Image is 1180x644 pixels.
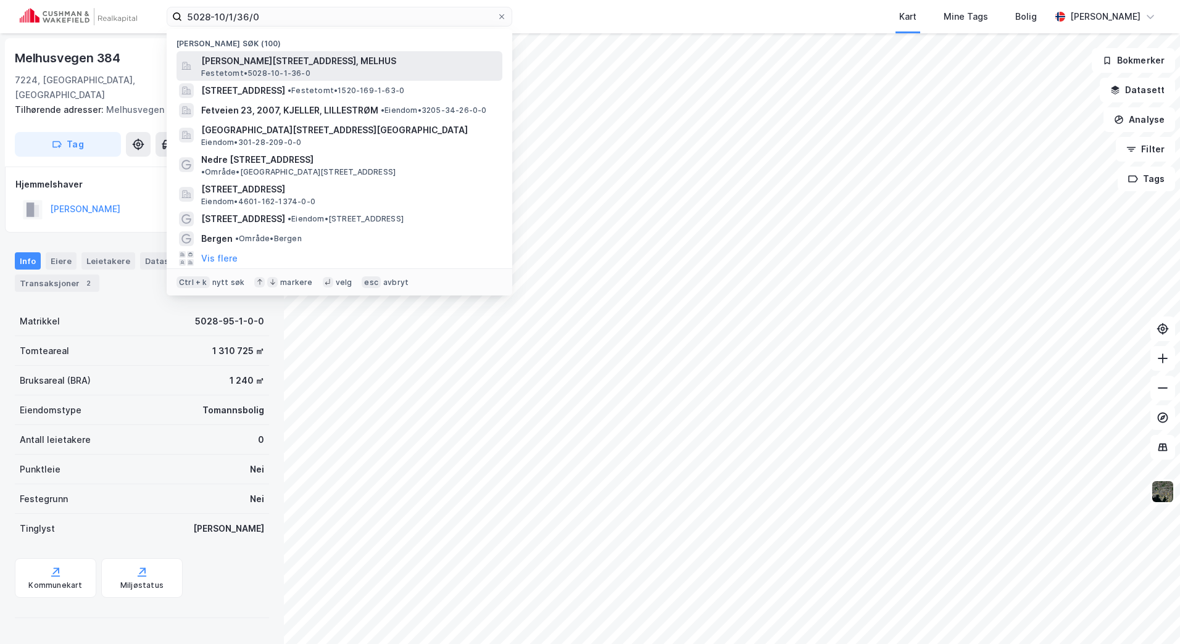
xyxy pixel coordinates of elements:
[177,276,210,289] div: Ctrl + k
[15,177,268,192] div: Hjemmelshaver
[381,105,384,115] span: •
[15,252,41,270] div: Info
[120,580,164,590] div: Miljøstatus
[201,167,205,176] span: •
[15,104,106,115] span: Tilhørende adresser:
[201,68,310,78] span: Festetomt • 5028-10-1-36-0
[201,54,497,68] span: [PERSON_NAME][STREET_ADDRESS], MELHUS
[383,278,409,287] div: avbryt
[20,432,91,447] div: Antall leietakere
[944,9,988,24] div: Mine Tags
[201,103,378,118] span: Fetveien 23, 2007, KJELLER, LILLESTRØM
[15,73,217,102] div: 7224, [GEOGRAPHIC_DATA], [GEOGRAPHIC_DATA]
[201,212,285,226] span: [STREET_ADDRESS]
[230,373,264,388] div: 1 240 ㎡
[381,105,487,115] span: Eiendom • 3205-34-26-0-0
[1015,9,1037,24] div: Bolig
[20,462,60,477] div: Punktleie
[336,278,352,287] div: velg
[193,521,264,536] div: [PERSON_NAME]
[201,231,233,246] span: Bergen
[250,462,264,477] div: Nei
[212,278,245,287] div: nytt søk
[201,251,238,266] button: Vis flere
[167,29,512,51] div: [PERSON_NAME] søk (100)
[288,86,291,95] span: •
[81,252,135,270] div: Leietakere
[1070,9,1141,24] div: [PERSON_NAME]
[20,373,91,388] div: Bruksareal (BRA)
[899,9,916,24] div: Kart
[1118,585,1180,644] iframe: Chat Widget
[20,8,137,25] img: cushman-wakefield-realkapital-logo.202ea83816669bd177139c58696a8fa1.svg
[235,234,302,244] span: Område • Bergen
[46,252,77,270] div: Eiere
[201,123,497,138] span: [GEOGRAPHIC_DATA][STREET_ADDRESS][GEOGRAPHIC_DATA]
[15,102,259,117] div: Melhusvegen 382
[362,276,381,289] div: esc
[15,48,123,68] div: Melhusvegen 384
[201,152,314,167] span: Nedre [STREET_ADDRESS]
[250,492,264,506] div: Nei
[288,214,404,224] span: Eiendom • [STREET_ADDRESS]
[212,344,264,358] div: 1 310 725 ㎡
[28,580,82,590] div: Kommunekart
[1151,480,1174,503] img: 9k=
[201,167,396,177] span: Område • [GEOGRAPHIC_DATA][STREET_ADDRESS]
[1103,107,1175,132] button: Analyse
[1118,167,1175,191] button: Tags
[182,7,497,26] input: Søk på adresse, matrikkel, gårdeiere, leietakere eller personer
[201,83,285,98] span: [STREET_ADDRESS]
[288,86,404,96] span: Festetomt • 1520-169-1-63-0
[1116,137,1175,162] button: Filter
[195,314,264,329] div: 5028-95-1-0-0
[140,252,186,270] div: Datasett
[288,214,291,223] span: •
[235,234,239,243] span: •
[20,314,60,329] div: Matrikkel
[201,138,301,147] span: Eiendom • 301-28-209-0-0
[1092,48,1175,73] button: Bokmerker
[15,132,121,157] button: Tag
[15,275,99,292] div: Transaksjoner
[202,403,264,418] div: Tomannsbolig
[1100,78,1175,102] button: Datasett
[201,182,497,197] span: [STREET_ADDRESS]
[201,197,315,207] span: Eiendom • 4601-162-1374-0-0
[1118,585,1180,644] div: Kontrollprogram for chat
[82,277,94,289] div: 2
[280,278,312,287] div: markere
[20,492,68,506] div: Festegrunn
[20,403,81,418] div: Eiendomstype
[20,344,69,358] div: Tomteareal
[20,521,55,536] div: Tinglyst
[258,432,264,447] div: 0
